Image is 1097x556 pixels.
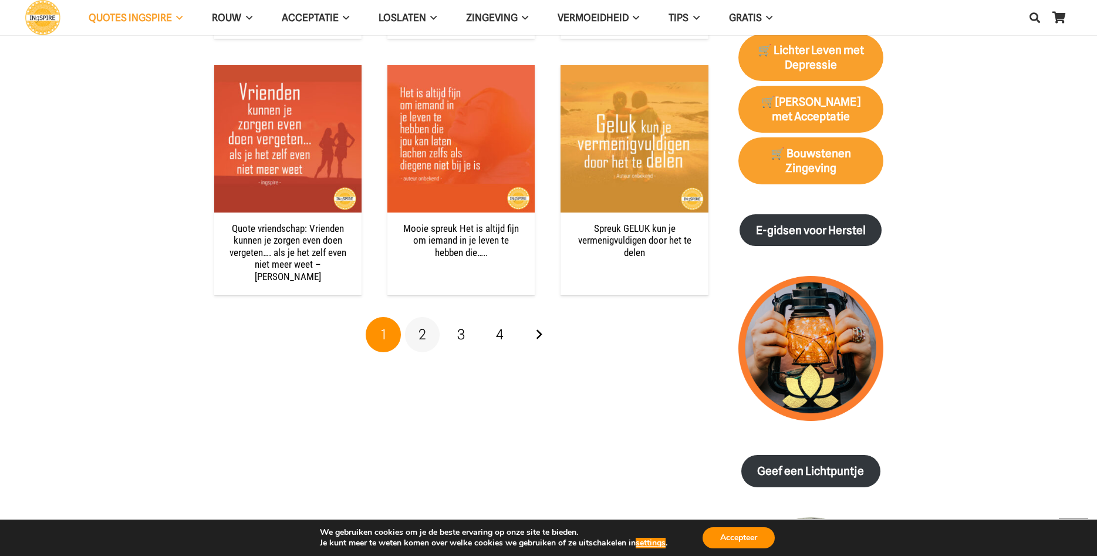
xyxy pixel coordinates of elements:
[267,3,364,33] a: AcceptatieAcceptatie Menu
[771,147,851,175] strong: 🛒 Bouwstenen Zingeving
[688,3,699,32] span: TIPS Menu
[741,455,880,487] a: Geef een Lichtpuntje
[740,214,882,247] a: E-gidsen voor Herstel
[214,65,362,213] a: Quote vriendschap: Vrienden kunnen je zorgen even doen vergeten…. als je het zelf even niet meer ...
[762,3,772,32] span: GRATIS Menu
[403,223,519,258] a: Mooie spreuk Het is altijd fijn om iemand in je leven te hebben die…..
[364,3,451,33] a: LoslatenLoslaten Menu
[738,276,883,421] img: lichtpuntjes voor in donkere tijden
[518,3,528,32] span: Zingeving Menu
[543,3,654,33] a: VERMOEIDHEIDVERMOEIDHEID Menu
[320,538,667,548] p: Je kunt meer te weten komen over welke cookies we gebruiken of ze uitschakelen in .
[172,3,183,32] span: QUOTES INGSPIRE Menu
[714,3,787,33] a: GRATISGRATIS Menu
[1059,518,1088,547] a: Terug naar top
[366,317,401,352] span: Pagina 1
[558,12,629,23] span: VERMOEIDHEID
[379,12,426,23] span: Loslaten
[339,3,349,32] span: Acceptatie Menu
[738,137,883,184] a: 🛒 Bouwstenen Zingeving
[738,86,883,133] a: 🛒[PERSON_NAME] met Acceptatie
[496,326,504,343] span: 4
[89,12,172,23] span: QUOTES INGSPIRE
[561,65,708,213] a: Spreuk GELUK kun je vermenigvuldigen door het te delen
[387,65,535,213] a: Mooie spreuk Het is altijd fijn om iemand in je leven te hebben die…..
[381,326,386,343] span: 1
[578,223,691,258] a: Spreuk GELUK kun je vermenigvuldigen door het te delen
[197,3,266,33] a: ROUWROUW Menu
[241,3,252,32] span: ROUW Menu
[758,43,864,72] strong: 🛒 Lichter Leven met Depressie
[654,3,714,33] a: TIPSTIPS Menu
[212,12,241,23] span: ROUW
[629,3,639,32] span: VERMOEIDHEID Menu
[757,464,864,478] strong: Geef een Lichtpuntje
[320,527,667,538] p: We gebruiken cookies om je de beste ervaring op onze site te bieden.
[282,12,339,23] span: Acceptatie
[1023,3,1047,32] a: Zoeken
[466,12,518,23] span: Zingeving
[214,65,362,213] img: Spreuk over vriendschap: Vrienden kunnen je zorgen even doen vergeten.... als je het zelf even ni...
[738,34,883,81] a: 🛒 Lichter Leven met Depressie
[561,65,708,213] img: Spreuk: GELUK kun je vermenigvuldigen door het te delen
[451,3,543,33] a: ZingevingZingeving Menu
[729,12,762,23] span: GRATIS
[229,223,346,282] a: Quote vriendschap: Vrienden kunnen je zorgen even doen vergeten…. als je het zelf even niet meer ...
[444,317,479,352] a: Pagina 3
[405,317,440,352] a: Pagina 2
[703,527,775,548] button: Accepteer
[756,224,866,237] strong: E-gidsen voor Herstel
[457,326,465,343] span: 3
[669,12,688,23] span: TIPS
[74,3,197,33] a: QUOTES INGSPIREQUOTES INGSPIRE Menu
[482,317,518,352] a: Pagina 4
[636,538,666,548] button: settings
[418,326,426,343] span: 2
[761,95,860,123] strong: 🛒[PERSON_NAME] met Acceptatie
[387,65,535,213] img: Het is altijd fijn om iemand in je leven te hebben die.....Het is altijd fijn om iemand in je lev...
[426,3,437,32] span: Loslaten Menu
